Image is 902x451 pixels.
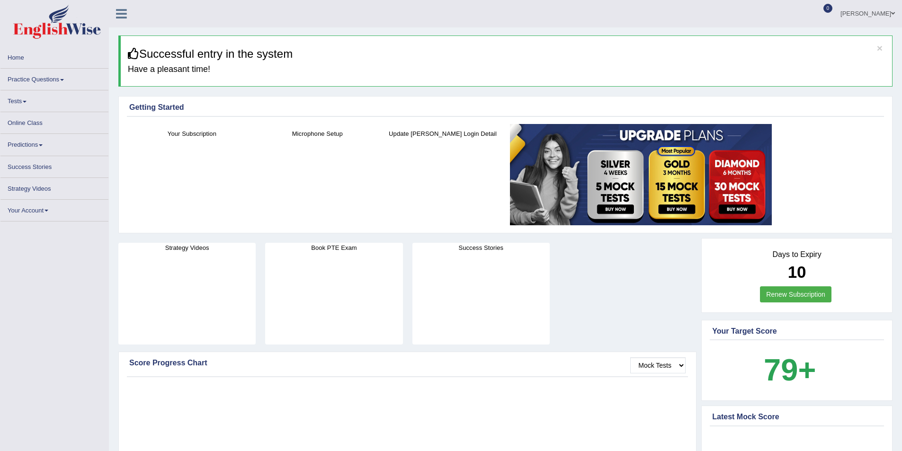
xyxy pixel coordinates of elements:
a: Predictions [0,134,108,152]
h4: Your Subscription [134,129,250,139]
a: Online Class [0,112,108,131]
h4: Strategy Videos [118,243,256,253]
div: Your Target Score [712,326,882,337]
a: Renew Subscription [760,286,831,302]
img: small5.jpg [510,124,772,225]
div: Latest Mock Score [712,411,882,423]
a: Home [0,47,108,65]
a: Strategy Videos [0,178,108,196]
a: Your Account [0,200,108,218]
a: Success Stories [0,156,108,175]
h3: Successful entry in the system [128,48,885,60]
a: Tests [0,90,108,109]
h4: Book PTE Exam [265,243,402,253]
h4: Update [PERSON_NAME] Login Detail [385,129,501,139]
div: Score Progress Chart [129,357,686,369]
h4: Have a pleasant time! [128,65,885,74]
h4: Success Stories [412,243,550,253]
div: Getting Started [129,102,882,113]
h4: Microphone Setup [259,129,375,139]
b: 10 [788,263,806,281]
h4: Days to Expiry [712,250,882,259]
a: Practice Questions [0,69,108,87]
button: × [877,43,883,53]
b: 79+ [764,353,816,387]
span: 0 [823,4,833,13]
